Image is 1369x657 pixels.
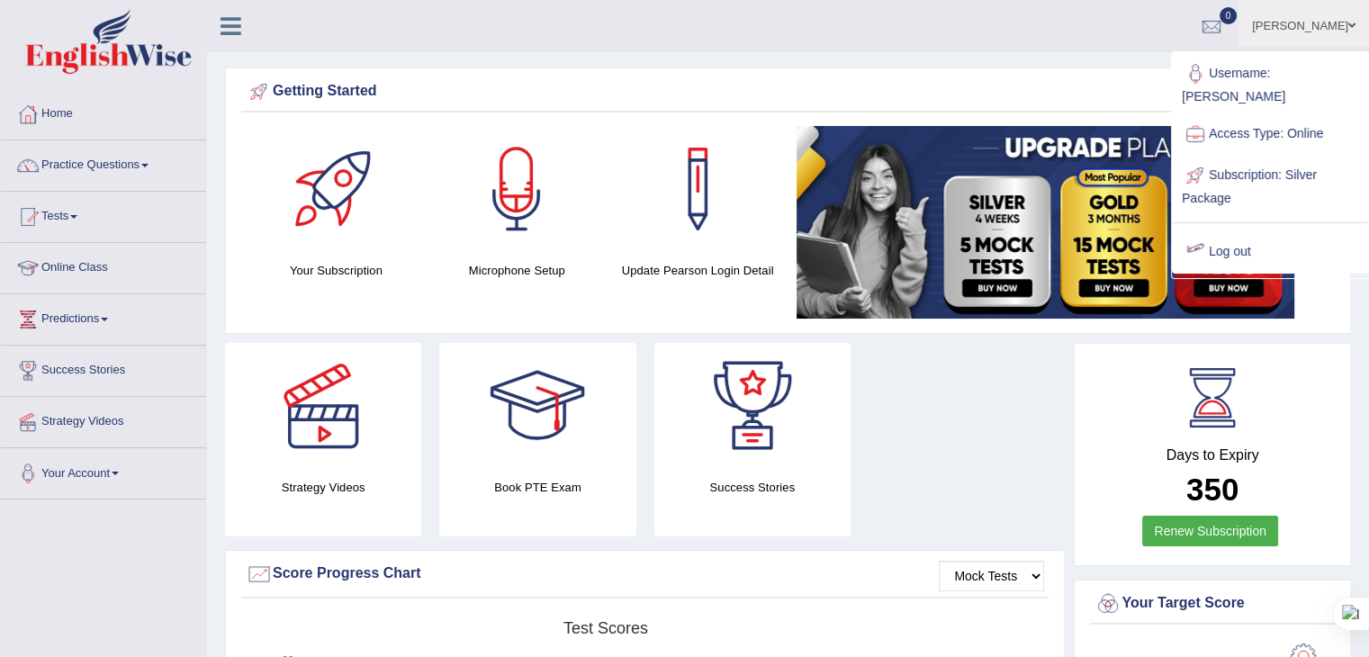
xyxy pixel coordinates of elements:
div: Your Target Score [1094,590,1330,617]
h4: Days to Expiry [1094,447,1330,463]
a: Practice Questions [1,140,206,185]
h4: Book PTE Exam [439,478,635,497]
a: Log out [1173,231,1367,273]
a: Your Account [1,448,206,493]
a: Success Stories [1,346,206,391]
a: Home [1,89,206,134]
span: 0 [1220,7,1238,24]
a: Subscription: Silver Package [1173,155,1367,215]
b: 350 [1186,472,1238,507]
h4: Update Pearson Login Detail [617,261,779,280]
h4: Microphone Setup [436,261,599,280]
a: Predictions [1,294,206,339]
a: Strategy Videos [1,397,206,442]
div: Score Progress Chart [246,561,1044,588]
tspan: Test scores [563,619,648,637]
h4: Your Subscription [255,261,418,280]
a: Tests [1,192,206,237]
h4: Success Stories [654,478,851,497]
a: Renew Subscription [1142,516,1278,546]
a: Online Class [1,243,206,288]
img: small5.jpg [797,126,1294,319]
a: Access Type: Online [1173,113,1367,155]
h4: Strategy Videos [225,478,421,497]
a: Username: [PERSON_NAME] [1173,53,1367,113]
div: Getting Started [246,78,1330,105]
